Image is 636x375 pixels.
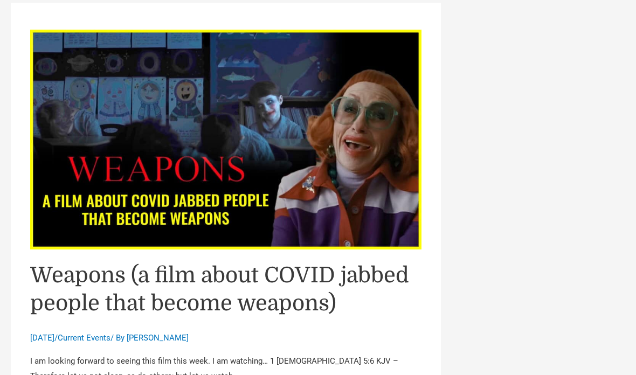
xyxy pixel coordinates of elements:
[30,334,54,343] span: [DATE]
[127,334,189,343] a: [PERSON_NAME]
[30,263,409,316] a: Weapons (a film about COVID jabbed people that become weapons)
[30,333,421,345] div: / / By
[30,135,421,144] a: Read: Weapons (a film about COVID jabbed people that become weapons)
[58,334,110,343] a: Current Events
